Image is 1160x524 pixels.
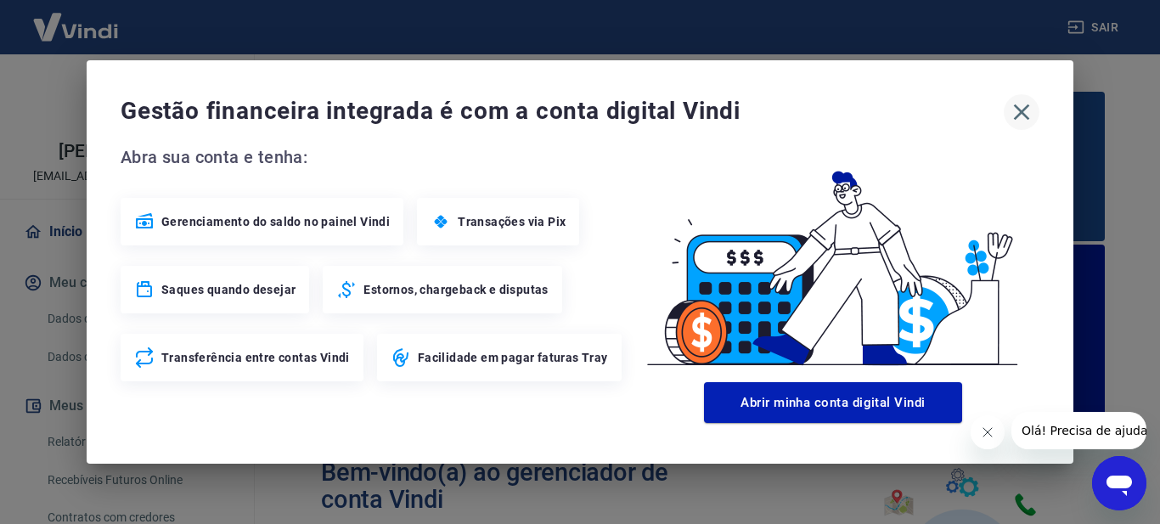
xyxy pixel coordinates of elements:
[458,213,566,230] span: Transações via Pix
[10,12,143,25] span: Olá! Precisa de ajuda?
[161,281,296,298] span: Saques quando desejar
[1092,456,1146,510] iframe: Button to launch messaging window
[161,349,350,366] span: Transferência entre contas Vindi
[971,415,1005,449] iframe: Close message
[627,144,1039,375] img: Good Billing
[363,281,548,298] span: Estornos, chargeback e disputas
[121,94,1004,128] span: Gestão financeira integrada é com a conta digital Vindi
[418,349,608,366] span: Facilidade em pagar faturas Tray
[121,144,627,171] span: Abra sua conta e tenha:
[704,382,962,423] button: Abrir minha conta digital Vindi
[161,213,390,230] span: Gerenciamento do saldo no painel Vindi
[1011,412,1146,449] iframe: Message from company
